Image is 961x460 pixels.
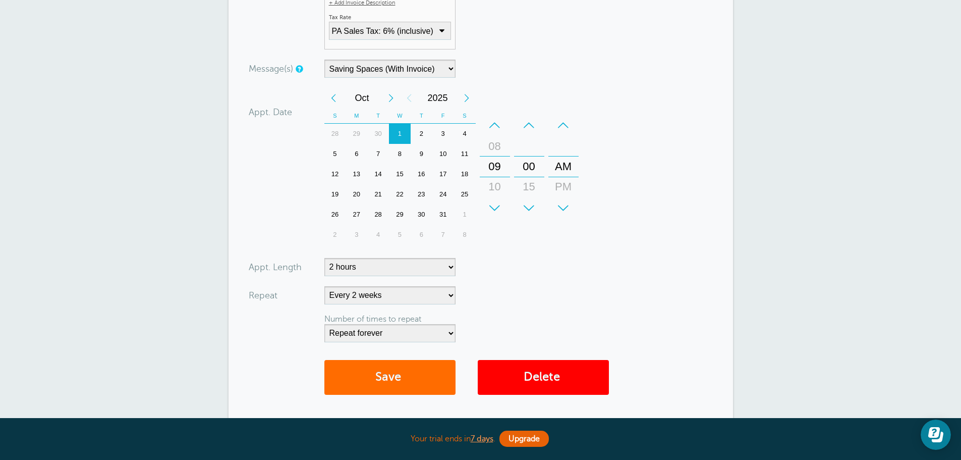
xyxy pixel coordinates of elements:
[324,124,346,144] div: Sunday, September 28
[367,205,389,225] div: Tuesday, October 28
[454,124,476,144] div: 4
[432,164,454,184] div: 17
[249,291,277,300] label: Repeat
[389,124,411,144] div: 1
[324,108,346,124] th: S
[411,164,432,184] div: 16
[367,164,389,184] div: 14
[367,124,389,144] div: Tuesday, September 30
[483,177,507,197] div: 10
[367,205,389,225] div: 28
[432,205,454,225] div: Friday, October 31
[411,205,432,225] div: 30
[411,124,432,144] div: Thursday, October 2
[324,205,346,225] div: Sunday, October 26
[343,88,382,108] span: October
[346,164,367,184] div: Monday, October 13
[400,88,418,108] div: Previous Year
[324,88,343,108] div: Previous Month
[346,205,367,225] div: Monday, October 27
[229,428,733,450] div: Your trial ends in .
[389,144,411,164] div: 8
[389,108,411,124] th: W
[454,144,476,164] div: 11
[517,157,541,177] div: 00
[551,157,576,177] div: AM
[483,136,507,157] div: 08
[329,14,351,21] label: Tax Rate
[324,144,346,164] div: Sunday, October 5
[249,263,302,272] label: Appt. Length
[367,124,389,144] div: 30
[389,205,411,225] div: Wednesday, October 29
[454,124,476,144] div: Saturday, October 4
[324,164,346,184] div: 12
[389,144,411,164] div: Wednesday, October 8
[367,108,389,124] th: T
[346,144,367,164] div: 6
[432,124,454,144] div: Friday, October 3
[389,225,411,245] div: 5
[454,225,476,245] div: 8
[324,184,346,205] div: 19
[411,108,432,124] th: T
[367,225,389,245] div: Tuesday, November 4
[454,184,476,205] div: Saturday, October 25
[432,225,454,245] div: Friday, November 7
[346,225,367,245] div: 3
[367,164,389,184] div: Tuesday, October 14
[454,164,476,184] div: 18
[432,124,454,144] div: 3
[432,164,454,184] div: Friday, October 17
[389,205,411,225] div: 29
[454,108,476,124] th: S
[411,205,432,225] div: Thursday, October 30
[367,184,389,205] div: Tuesday, October 21
[411,124,432,144] div: 2
[517,197,541,217] div: 30
[432,225,454,245] div: 7
[324,124,346,144] div: 28
[454,205,476,225] div: 1
[483,197,507,217] div: 11
[346,184,367,205] div: Monday, October 20
[324,225,346,245] div: 2
[517,177,541,197] div: 15
[389,225,411,245] div: Wednesday, November 5
[471,434,493,443] a: 7 days
[389,164,411,184] div: Wednesday, October 15
[418,88,458,108] span: 2025
[324,205,346,225] div: 26
[411,144,432,164] div: Thursday, October 9
[346,108,367,124] th: M
[480,115,510,218] div: Hours
[454,184,476,205] div: 25
[411,184,432,205] div: 23
[921,420,951,450] iframe: Resource center
[483,157,507,177] div: 09
[367,144,389,164] div: Tuesday, October 7
[324,164,346,184] div: Sunday, October 12
[249,108,292,117] label: Appt. Date
[454,164,476,184] div: Saturday, October 18
[432,144,454,164] div: Friday, October 10
[432,144,454,164] div: 10
[346,144,367,164] div: Monday, October 6
[514,115,544,218] div: Minutes
[411,225,432,245] div: 6
[346,124,367,144] div: 29
[389,184,411,205] div: Wednesday, October 22
[346,205,367,225] div: 27
[382,88,400,108] div: Next Month
[346,225,367,245] div: Monday, November 3
[324,184,346,205] div: Sunday, October 19
[296,66,302,72] a: Simple templates and custom messages will use the reminder schedule set under Settings > Reminder...
[389,184,411,205] div: 22
[454,225,476,245] div: Saturday, November 8
[411,144,432,164] div: 9
[432,108,454,124] th: F
[432,184,454,205] div: 24
[346,164,367,184] div: 13
[249,64,293,73] label: Message(s)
